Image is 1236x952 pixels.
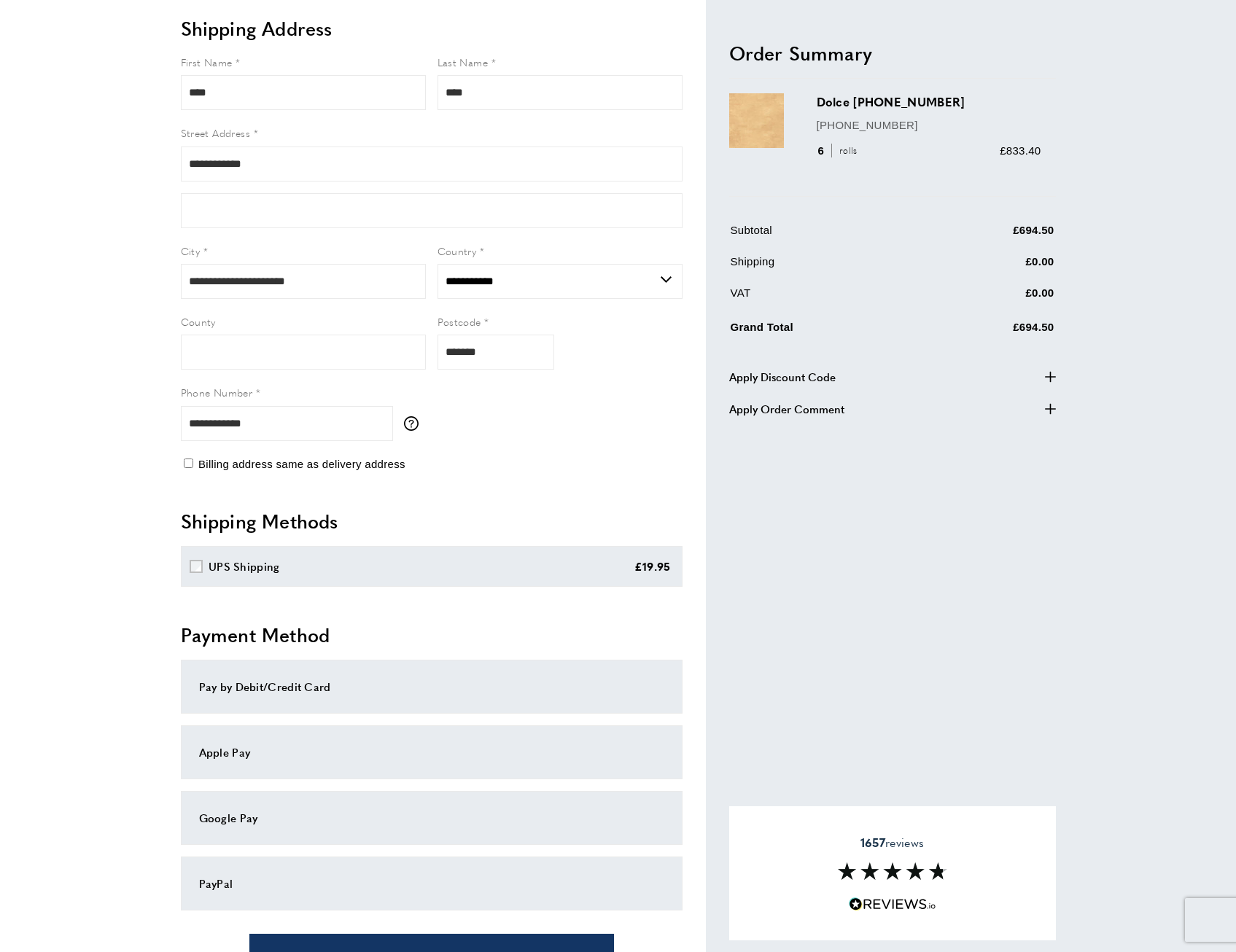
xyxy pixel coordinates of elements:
[181,55,233,69] span: First Name
[181,125,251,140] span: Street Address
[181,385,253,399] span: Phone Number
[181,622,683,648] h2: Payment Method
[438,243,477,258] span: Country
[731,315,926,346] td: Grand Total
[181,314,216,329] span: County
[731,252,926,281] td: Shipping
[404,416,426,431] button: More information
[831,144,861,157] span: rolls
[729,399,844,417] span: Apply Order Comment
[199,809,664,827] div: Google Pay
[731,284,926,312] td: VAT
[729,93,784,148] img: Dolce 4-4085-040
[817,141,863,159] div: 6
[729,367,836,385] span: Apply Discount Code
[860,835,924,850] span: reviews
[438,55,489,69] span: Last Name
[184,459,193,468] input: Billing address same as delivery address
[1000,144,1041,156] span: £833.40
[634,558,671,575] div: £19.95
[817,93,1041,110] h3: Dolce [PHONE_NUMBER]
[817,116,1041,133] p: [PHONE_NUMBER]
[849,897,936,911] img: Reviews.io 5 stars
[927,284,1054,312] td: £0.00
[438,314,481,329] span: Postcode
[838,862,947,880] img: Reviews section
[199,744,664,761] div: Apple Pay
[199,875,664,892] div: PayPal
[198,458,405,470] span: Billing address same as delivery address
[927,221,1054,249] td: £694.50
[181,15,683,42] h2: Shipping Address
[199,678,664,695] div: Pay by Debit/Credit Card
[731,221,926,249] td: Subtotal
[181,508,683,534] h2: Shipping Methods
[860,834,885,851] strong: 1657
[927,252,1054,281] td: £0.00
[927,315,1054,346] td: £694.50
[181,243,201,258] span: City
[209,558,280,575] div: UPS Shipping
[729,39,1056,66] h2: Order Summary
